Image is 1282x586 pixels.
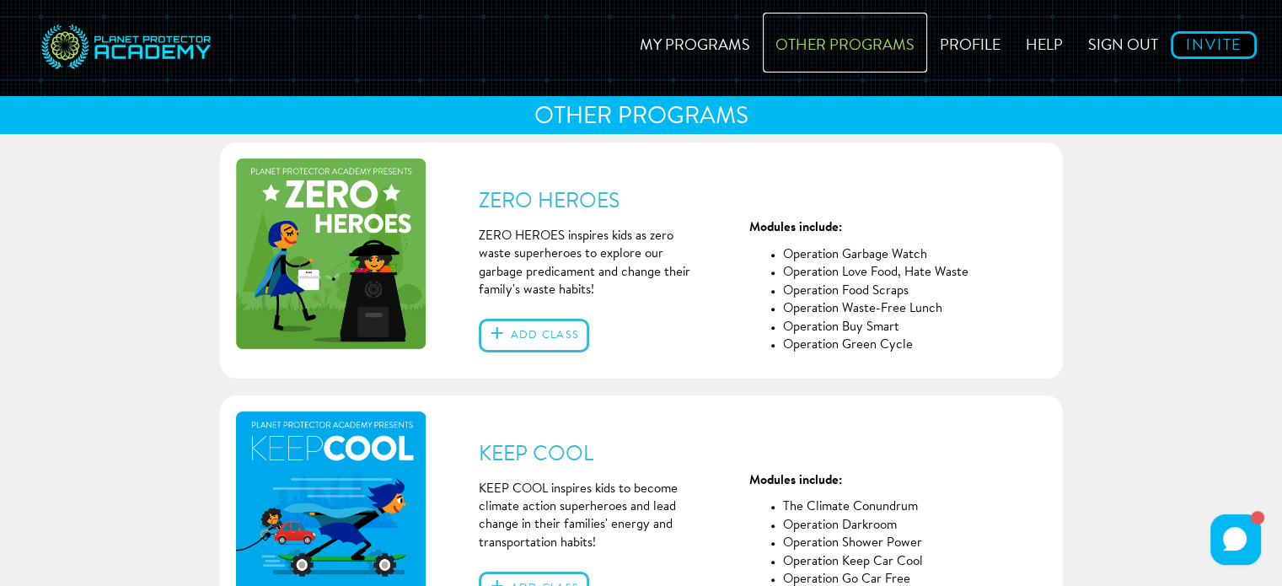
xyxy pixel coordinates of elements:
[927,13,1013,73] a: Profile
[783,517,979,535] li: Operation Darkroom
[783,265,979,282] li: Operation Love Food, Hate Waste
[783,535,979,552] li: Operation Shower Power
[783,499,979,517] li: The Climate Conundrum
[783,282,979,300] li: Operation Food Scraps
[479,444,979,467] h4: KEEP COOL
[783,336,979,354] li: Operation Green Cycle
[763,13,927,73] a: Other Programs
[783,319,979,336] li: Operation Buy Smart
[749,475,842,487] strong: Modules include:
[627,13,763,73] a: My Programs
[783,553,979,571] li: Operation Keep Car Cool
[479,191,979,214] h4: ZERO HEROES
[1013,13,1075,73] a: Help
[236,159,426,349] img: zeroHeroes-709919bdc35c19934481c5a402c44ecc.png
[783,246,979,264] li: Operation Garbage Watch
[479,480,709,552] p: KEEP COOL inspires kids to become climate action superheroes and lead change in their families' e...
[38,13,215,83] img: svg+xml;base64,PD94bWwgdmVyc2lvbj0iMS4wIiBlbmNvZGluZz0idXRmLTgiPz4NCjwhLS0gR2VuZXJhdG9yOiBBZG9iZS...
[1075,13,1171,73] a: Sign out
[1171,31,1257,59] a: Invite
[749,222,842,234] strong: Modules include:
[479,319,589,352] button: Add class
[1206,510,1265,569] iframe: HelpCrunch
[783,300,979,318] li: Operation Waste-Free Lunch
[479,228,709,300] p: ZERO HEROES inspires kids as zero waste superheroes to explore our garbage predicament and change...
